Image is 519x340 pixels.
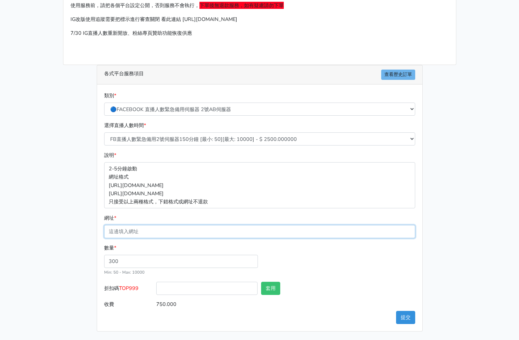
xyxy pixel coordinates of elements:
label: 折扣碼 [102,282,155,298]
label: 類別 [104,92,116,100]
div: 各式平台服務項目 [97,65,422,84]
label: 網址 [104,214,116,222]
p: 使用服務前，請把各個平台設定公開，否則服務不會執行， [70,1,449,10]
button: 提交 [396,311,415,324]
label: 收費 [102,298,155,311]
button: 套用 [261,282,280,295]
p: IG改版使用追蹤需要把標示進行審查關閉 看此連結 [URL][DOMAIN_NAME] [70,15,449,23]
label: 說明 [104,151,116,159]
span: TOP999 [119,285,139,292]
a: 查看歷史訂單 [381,70,415,80]
span: 下單後無退款服務，如有疑慮請勿下單 [199,2,284,9]
label: 數量 [104,244,116,252]
p: 7/30 IG直播人數重新開放、粉絲專頁贊助功能恢復供應 [70,29,449,37]
p: 2-5分鐘啟動 網址格式 [URL][DOMAIN_NAME] [URL][DOMAIN_NAME] 只接受以上兩種格式，下錯格式或網址不退款 [104,162,415,208]
label: 選擇直播人數時間 [104,121,146,130]
small: Min: 50 - Max: 10000 [104,269,145,275]
input: 這邊填入網址 [104,225,415,238]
